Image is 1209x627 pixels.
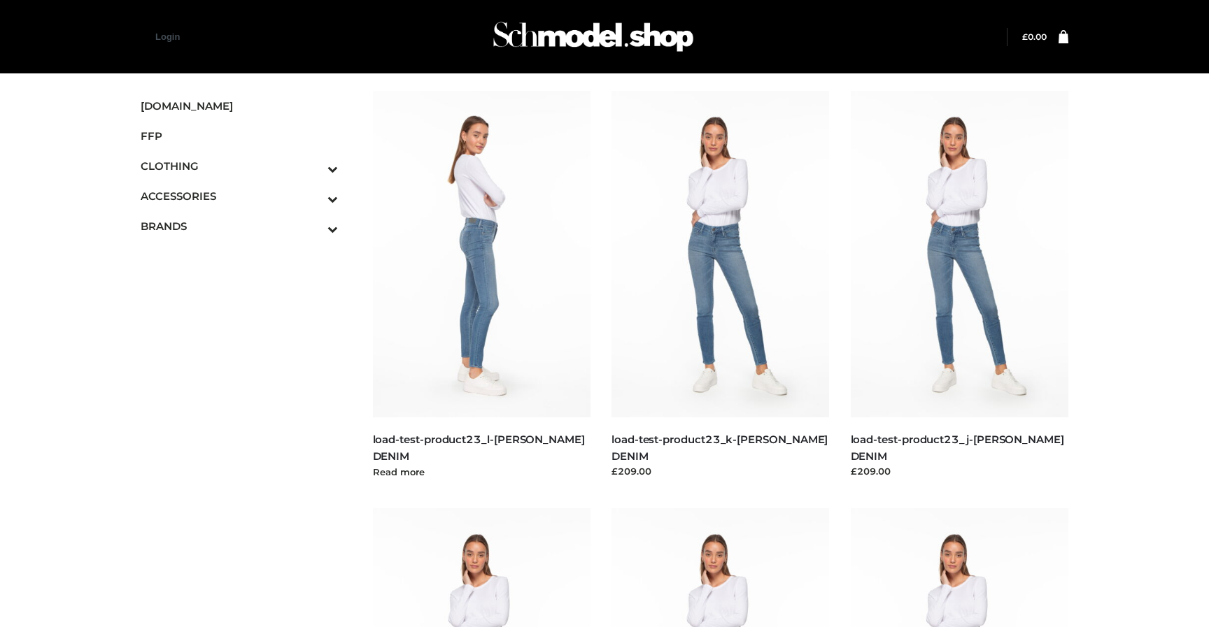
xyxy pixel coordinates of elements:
[611,433,828,462] a: load-test-product23_k-[PERSON_NAME] DENIM
[155,31,180,42] a: Login
[141,98,338,114] span: [DOMAIN_NAME]
[141,91,338,121] a: [DOMAIN_NAME]
[141,218,338,234] span: BRANDS
[289,151,338,181] button: Toggle Submenu
[289,211,338,241] button: Toggle Submenu
[141,211,338,241] a: BRANDSToggle Submenu
[141,158,338,174] span: CLOTHING
[373,466,425,477] a: Read more
[488,9,698,64] img: Schmodel Admin 964
[851,464,1069,478] div: £209.00
[141,188,338,204] span: ACCESSORIES
[141,121,338,151] a: FFP
[611,464,830,478] div: £209.00
[141,151,338,181] a: CLOTHINGToggle Submenu
[1022,31,1028,42] span: £
[289,181,338,211] button: Toggle Submenu
[1022,31,1047,42] a: £0.00
[141,128,338,144] span: FFP
[141,181,338,211] a: ACCESSORIESToggle Submenu
[1022,31,1047,42] bdi: 0.00
[851,433,1064,462] a: load-test-product23_j-[PERSON_NAME] DENIM
[373,433,585,462] a: load-test-product23_l-[PERSON_NAME] DENIM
